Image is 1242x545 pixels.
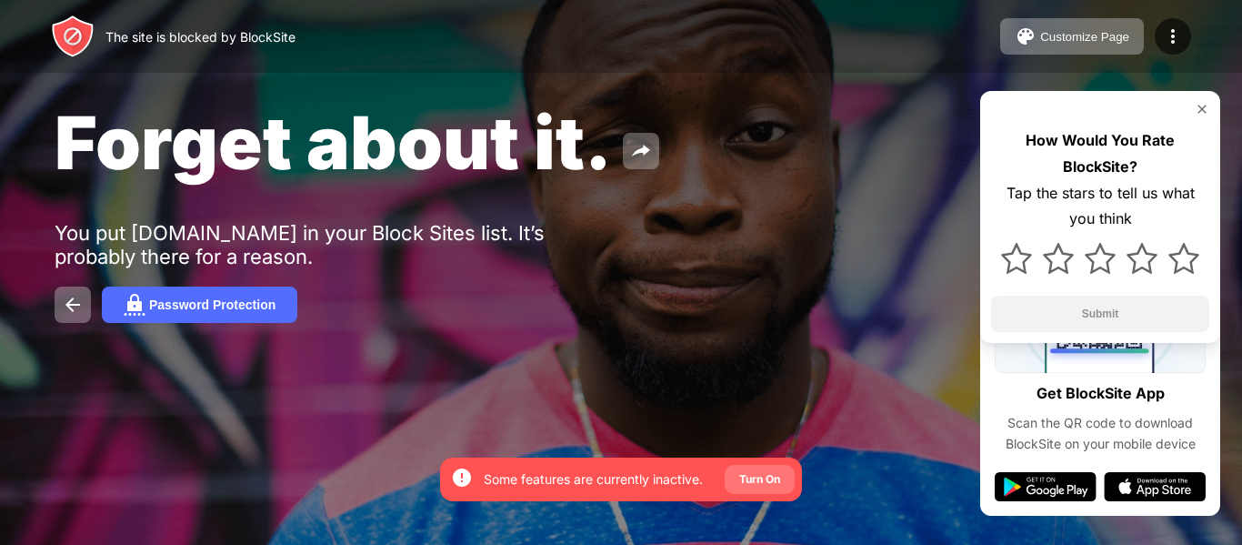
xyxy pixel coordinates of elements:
img: password.svg [124,294,145,316]
img: star.svg [1043,243,1074,274]
button: Customize Page [1000,18,1144,55]
div: Scan the QR code to download BlockSite on your mobile device [995,413,1206,454]
img: google-play.svg [995,472,1097,501]
img: star.svg [1085,243,1116,274]
div: Tap the stars to tell us what you think [991,180,1209,233]
img: menu-icon.svg [1162,25,1184,47]
div: Customize Page [1040,30,1129,44]
img: error-circle-white.svg [451,467,473,489]
span: Forget about it. [55,98,612,187]
div: You put [DOMAIN_NAME] in your Block Sites list. It’s probably there for a reason. [55,221,616,268]
img: rate-us-close.svg [1195,102,1209,116]
img: star.svg [1001,243,1032,274]
img: pallet.svg [1015,25,1037,47]
img: back.svg [62,294,84,316]
button: Password Protection [102,287,297,323]
div: Some features are currently inactive. [484,470,703,489]
button: Submit [991,296,1209,332]
img: star.svg [1127,243,1157,274]
div: How Would You Rate BlockSite? [991,127,1209,180]
div: The site is blocked by BlockSite [105,29,295,45]
img: share.svg [630,140,652,162]
div: Turn On [739,470,780,489]
img: app-store.svg [1104,472,1206,501]
div: Password Protection [149,298,275,312]
img: header-logo.svg [51,15,95,58]
img: star.svg [1168,243,1199,274]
